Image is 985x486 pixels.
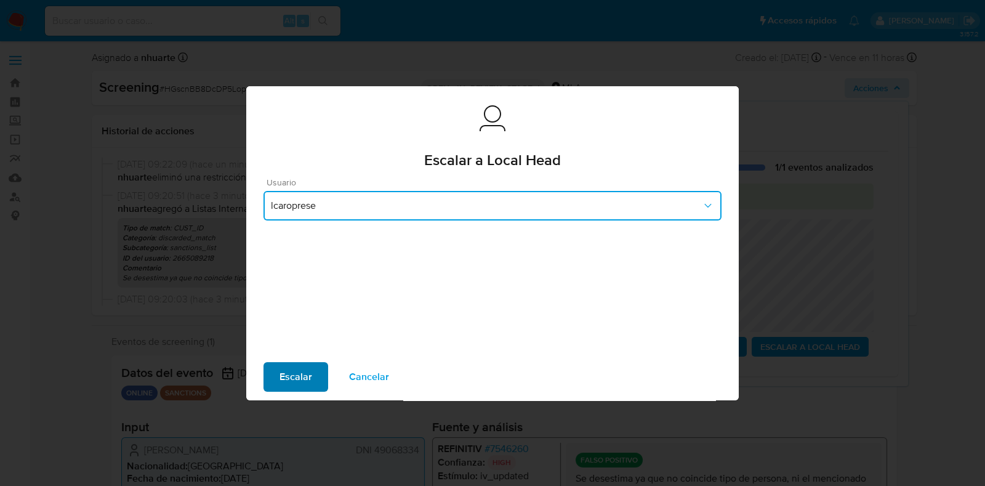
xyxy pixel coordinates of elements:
[267,178,725,187] span: Usuario
[333,362,405,392] button: Cancelar
[263,191,722,221] button: lcaroprese
[349,363,389,391] span: Cancelar
[279,363,312,391] span: Escalar
[271,200,702,212] span: lcaroprese
[263,362,328,392] button: Escalar
[424,153,561,168] span: Escalar a Local Head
